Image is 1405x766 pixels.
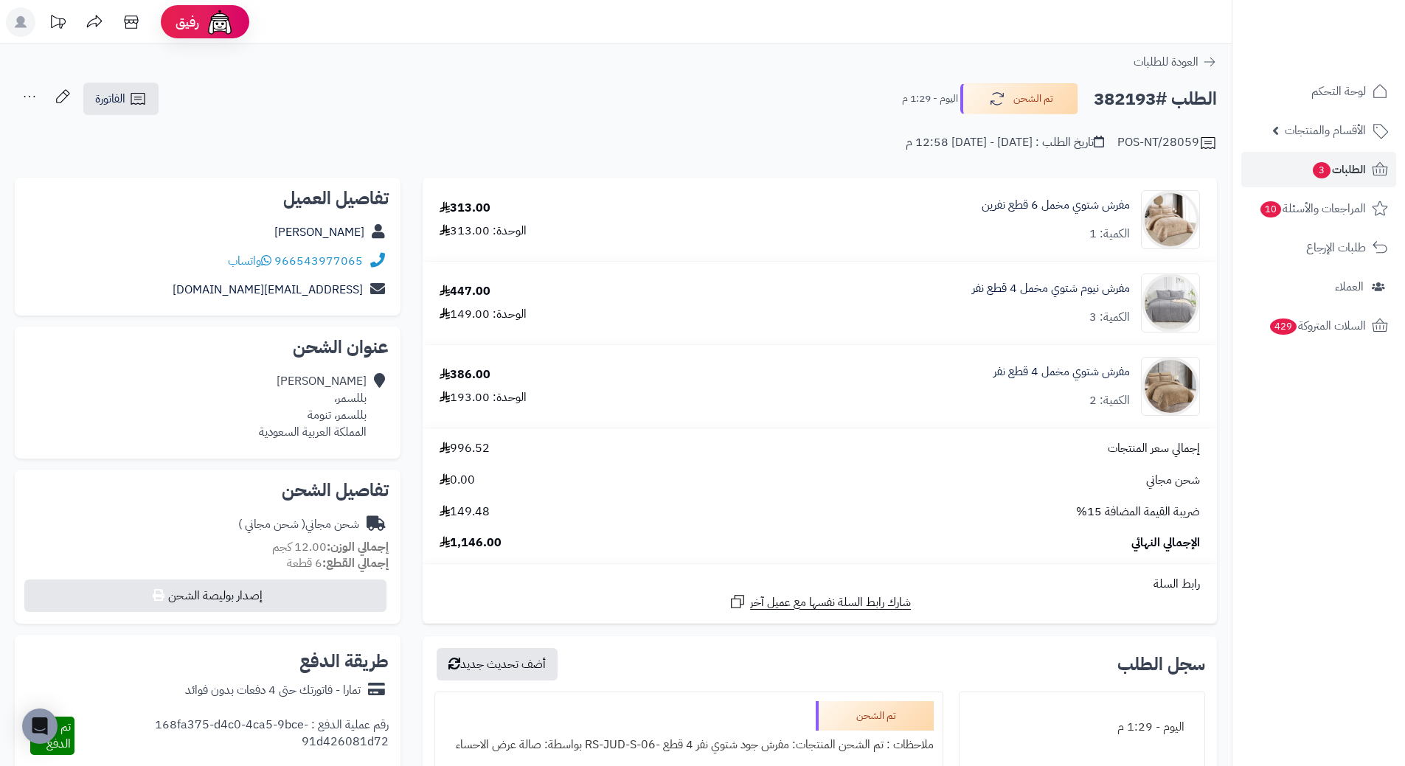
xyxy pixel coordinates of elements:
[1270,318,1297,335] span: 429
[74,717,389,755] div: رقم عملية الدفع : 168fa375-d4c0-4ca5-9bce-91d426081d72
[1117,134,1217,152] div: POS-NT/28059
[1241,308,1396,344] a: السلات المتروكة429
[1094,84,1217,114] h2: الطلب #382193
[440,283,490,300] div: 447.00
[24,579,386,612] button: إصدار بوليصة الشحن
[1076,504,1200,520] span: ضريبة القيمة المضافة 15%
[816,701,934,731] div: تم الشحن
[1131,535,1200,551] span: الإجمالي النهائي
[440,472,475,489] span: 0.00
[906,134,1104,151] div: تاريخ الطلب : [DATE] - [DATE] 12:58 م
[902,91,958,106] small: اليوم - 1:29 م
[1142,357,1199,416] img: 1731754822-110201020168-90x90.jpg
[440,535,502,551] span: 1,146.00
[1311,81,1366,102] span: لوحة التحكم
[299,652,389,670] h2: طريقة الدفع
[440,440,490,457] span: 996.52
[27,481,389,499] h2: تفاصيل الشحن
[274,252,363,270] a: 966543977065
[440,223,527,240] div: الوحدة: 313.00
[272,538,389,556] small: 12.00 كجم
[1146,472,1200,489] span: شحن مجاني
[1142,274,1199,332] img: 1734448390-110201020118-90x90.jpg
[440,306,527,323] div: الوحدة: 149.00
[1313,162,1331,178] span: 3
[444,731,933,759] div: ملاحظات : تم الشحن المنتجات: مفرش جود شتوي نفر 4 قطع -RS-JUD-S-06 بواسطة: صالة عرض الاحساء
[327,538,389,556] strong: إجمالي الوزن:
[83,83,159,115] a: الفاتورة
[440,200,490,217] div: 313.00
[1089,392,1130,409] div: الكمية: 2
[440,366,490,383] div: 386.00
[968,713,1196,742] div: اليوم - 1:29 م
[1134,53,1198,71] span: العودة للطلبات
[993,363,1130,380] a: مفرش شتوي مخمل 4 قطع نفر
[95,90,125,108] span: الفاتورة
[27,338,389,356] h2: عنوان الشحن
[238,515,305,533] span: ( شحن مجاني )
[1241,230,1396,265] a: طلبات الإرجاع
[27,189,389,207] h2: تفاصيل العميل
[429,576,1211,593] div: رابط السلة
[173,281,363,299] a: [EMAIL_ADDRESS][DOMAIN_NAME]
[238,516,359,533] div: شحن مجاني
[1305,11,1391,42] img: logo-2.png
[46,718,71,753] span: تم الدفع
[1311,159,1366,180] span: الطلبات
[1108,440,1200,457] span: إجمالي سعر المنتجات
[1241,152,1396,187] a: الطلبات3
[22,708,58,744] div: Open Intercom Messenger
[1089,309,1130,326] div: الكمية: 3
[1269,316,1366,336] span: السلات المتروكة
[274,223,364,241] a: [PERSON_NAME]
[322,554,389,572] strong: إجمالي القطع:
[228,252,271,270] a: واتساب
[176,13,199,31] span: رفيق
[1306,237,1366,258] span: طلبات الإرجاع
[1089,226,1130,243] div: الكمية: 1
[205,7,235,37] img: ai-face.png
[1335,276,1364,297] span: العملاء
[960,83,1078,114] button: تم الشحن
[440,504,490,520] span: 149.48
[185,682,361,699] div: تمارا - فاتورتك حتى 4 دفعات بدون فوائد
[982,197,1130,214] a: مفرش شتوي مخمل 6 قطع نفرين
[440,389,527,406] div: الوحدة: 193.00
[1134,53,1217,71] a: العودة للطلبات
[259,373,367,440] div: [PERSON_NAME] بللسمر، بللسمر، تنومة المملكة العربية السعودية
[1117,655,1205,673] h3: سجل الطلب
[1241,269,1396,304] a: العملاء
[1142,190,1199,249] img: 1725720219-110201020155-110202020167-90x90.jpg
[287,554,389,572] small: 6 قطعة
[750,594,911,611] span: شارك رابط السلة نفسها مع عميل آخر
[1259,198,1366,219] span: المراجعات والأسئلة
[972,280,1130,297] a: مفرش نيوم شتوي مخمل 4 قطع نفر
[1285,120,1366,141] span: الأقسام والمنتجات
[1241,74,1396,109] a: لوحة التحكم
[1241,191,1396,226] a: المراجعات والأسئلة10
[437,648,558,680] button: أضف تحديث جديد
[729,593,911,611] a: شارك رابط السلة نفسها مع عميل آخر
[1260,201,1281,217] span: 10
[39,7,76,41] a: تحديثات المنصة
